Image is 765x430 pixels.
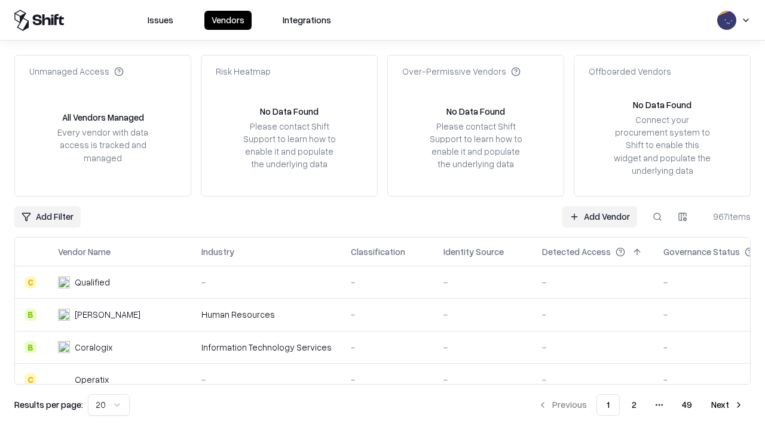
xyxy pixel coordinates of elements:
div: No Data Found [446,105,505,118]
div: Identity Source [443,245,504,258]
nav: pagination [531,394,751,416]
div: Vendor Name [58,245,111,258]
div: Please contact Shift Support to learn how to enable it and populate the underlying data [240,120,339,171]
div: - [542,276,644,288]
div: Information Technology Services [201,341,332,354]
img: Deel [58,309,70,321]
div: C [25,373,36,385]
button: 49 [672,394,702,416]
div: Risk Heatmap [216,65,271,78]
div: [PERSON_NAME] [75,308,140,321]
div: - [542,373,644,386]
div: - [351,341,424,354]
button: Issues [140,11,180,30]
div: - [201,373,332,386]
div: - [542,308,644,321]
div: Industry [201,245,234,258]
button: 2 [622,394,646,416]
div: C [25,277,36,288]
div: Operatix [75,373,109,386]
div: B [25,341,36,353]
img: Coralogix [58,341,70,353]
div: Every vendor with data access is tracked and managed [53,126,152,164]
button: Integrations [276,11,338,30]
div: Human Resources [201,308,332,321]
div: Classification [351,245,405,258]
button: Next [704,394,751,416]
div: - [351,276,424,288]
div: - [443,308,523,321]
div: Over-Permissive Vendors [402,65,521,78]
div: Connect your procurement system to Shift to enable this widget and populate the underlying data [613,113,712,177]
button: 1 [596,394,620,416]
div: No Data Found [633,99,691,111]
button: Vendors [204,11,252,30]
div: No Data Found [260,105,319,118]
img: Operatix [58,373,70,385]
div: - [542,341,644,354]
img: Qualified [58,277,70,288]
div: Qualified [75,276,110,288]
div: - [443,373,523,386]
div: - [443,341,523,354]
div: 967 items [703,210,751,223]
button: Add Filter [14,206,81,228]
p: Results per page: [14,398,83,411]
div: - [443,276,523,288]
div: Coralogix [75,341,112,354]
div: Unmanaged Access [29,65,124,78]
a: Add Vendor [562,206,637,228]
div: Offboarded Vendors [589,65,671,78]
div: Please contact Shift Support to learn how to enable it and populate the underlying data [426,120,525,171]
div: Governance Status [663,245,740,258]
div: B [25,309,36,321]
div: All Vendors Managed [62,111,144,124]
div: - [201,276,332,288]
div: Detected Access [542,245,611,258]
div: - [351,373,424,386]
div: - [351,308,424,321]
